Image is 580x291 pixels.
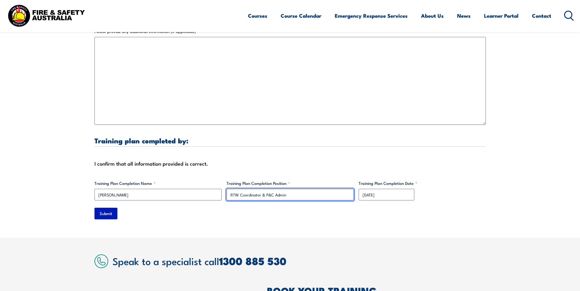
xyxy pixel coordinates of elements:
[421,8,444,24] a: About Us
[94,159,486,168] div: I confirm that all information provided is correct.
[94,137,486,144] h3: Training plan completed by:
[359,189,414,200] input: dd/mm/yyyy
[281,8,321,24] a: Course Calendar
[359,180,486,186] label: Training Plan Completion Date
[484,8,519,24] a: Learner Portal
[248,8,267,24] a: Courses
[113,255,486,266] h2: Speak to a specialist call
[94,208,117,219] input: Submit
[532,8,551,24] a: Contact
[219,253,286,269] a: 1300 885 530
[335,8,408,24] a: Emergency Response Services
[227,180,354,186] label: Training Plan Completion Position
[457,8,471,24] a: News
[94,180,222,186] label: Training Plan Completion Name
